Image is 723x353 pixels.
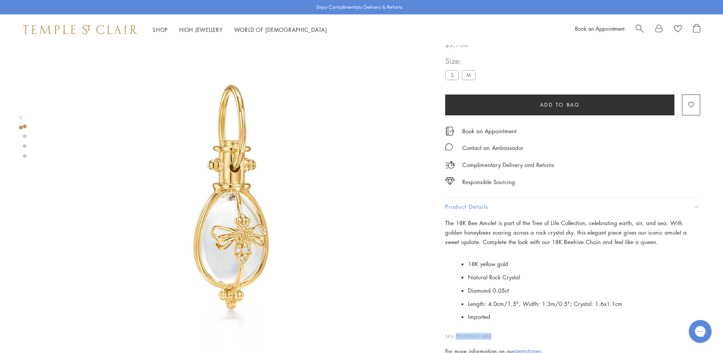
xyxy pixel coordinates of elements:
img: MessageIcon-01_2.svg [445,143,453,151]
a: Book an Appointment [575,25,624,32]
li: Natural Rock Crystal [468,271,700,284]
button: Product Details [445,198,700,215]
iframe: Gorgias live chat messenger [685,317,715,345]
p: Enjoy Complimentary Delivery & Returns [317,3,403,11]
label: M [462,70,476,80]
a: ShopShop [153,26,168,33]
a: Search [636,24,644,35]
div: Product gallery navigation [19,114,23,136]
span: P51855-E11BEE [456,333,491,339]
p: Complimentary Delivery and Returns [462,160,554,169]
img: icon_delivery.svg [445,160,455,169]
div: Contact an Ambassador [462,143,523,153]
li: Diamond 0.05ct [468,284,700,297]
p: The 18K Bee Amulet is part of the Tree of Life Collection, celebrating earth, air, and sea. With ... [445,218,700,246]
a: Book an Appointment [462,127,517,135]
a: View Wishlist [674,24,682,35]
a: World of [DEMOGRAPHIC_DATA]World of [DEMOGRAPHIC_DATA] [234,26,327,33]
img: Temple St. Clair [23,25,137,34]
span: Size: [445,55,479,67]
span: Add to bag [540,101,580,109]
a: High JewelleryHigh Jewellery [179,26,223,33]
label: S [445,70,459,80]
img: icon_appointment.svg [445,126,454,135]
nav: Main navigation [153,25,327,35]
div: Responsible Sourcing [462,177,515,186]
img: icon_sourcing.svg [445,177,455,184]
li: Length: 4.0cm/1.5", Width: 1.3m/0.5"; Crystal: 1.6x1.1cm [468,297,700,310]
button: Add to bag [445,94,674,115]
li: Imported [468,310,700,323]
a: Open Shopping Bag [693,24,700,35]
p: SKU: [445,325,700,340]
li: 18K yellow gold [468,257,700,271]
